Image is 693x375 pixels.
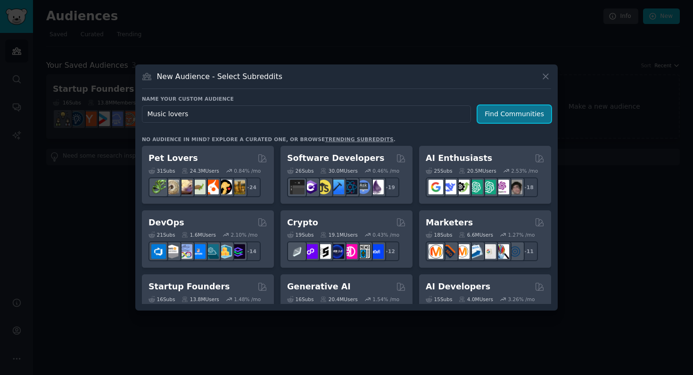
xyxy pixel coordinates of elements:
[320,296,357,303] div: 20.4M Users
[287,168,313,174] div: 26 Sub s
[320,231,357,238] div: 19.1M Users
[231,244,245,259] img: PlatformEngineers
[426,231,452,238] div: 18 Sub s
[241,177,261,197] div: + 24
[234,296,261,303] div: 1.48 % /mo
[379,177,399,197] div: + 19
[142,105,471,123] input: Pick a short name, like "Digital Marketers" or "Movie-Goers"
[379,241,399,261] div: + 12
[426,217,473,229] h2: Marketers
[148,168,175,174] div: 31 Sub s
[508,244,522,259] img: OnlineMarketing
[287,217,318,229] h2: Crypto
[495,180,509,194] img: OpenAIDev
[369,244,384,259] img: defi_
[204,244,219,259] img: platformengineering
[508,231,535,238] div: 1.27 % /mo
[178,244,192,259] img: Docker_DevOps
[429,244,443,259] img: content_marketing
[241,241,261,261] div: + 14
[316,180,331,194] img: learnjavascript
[320,168,357,174] div: 30.0M Users
[455,244,470,259] img: AskMarketing
[165,244,179,259] img: AWS_Certified_Experts
[148,152,198,164] h2: Pet Lovers
[325,136,393,142] a: trending subreddits
[234,168,261,174] div: 0.84 % /mo
[459,168,496,174] div: 20.5M Users
[426,168,452,174] div: 25 Sub s
[316,244,331,259] img: ethstaker
[148,217,184,229] h2: DevOps
[481,244,496,259] img: googleads
[426,296,452,303] div: 15 Sub s
[148,281,230,293] h2: Startup Founders
[372,168,399,174] div: 0.46 % /mo
[330,180,344,194] img: iOSProgramming
[442,244,456,259] img: bigseo
[157,72,282,81] h3: New Audience - Select Subreddits
[459,296,493,303] div: 4.0M Users
[518,177,538,197] div: + 18
[148,231,175,238] div: 21 Sub s
[165,180,179,194] img: ballpython
[290,244,305,259] img: ethfinance
[518,241,538,261] div: + 11
[455,180,470,194] img: AItoolsCatalog
[217,244,232,259] img: aws_cdk
[426,281,490,293] h2: AI Developers
[191,180,206,194] img: turtle
[303,180,318,194] img: csharp
[481,180,496,194] img: chatgpt_prompts_
[508,180,522,194] img: ArtificalIntelligence
[508,296,535,303] div: 3.26 % /mo
[356,180,371,194] img: AskComputerScience
[287,281,351,293] h2: Generative AI
[178,180,192,194] img: leopardgeckos
[468,180,483,194] img: chatgpt_promptDesign
[372,231,399,238] div: 0.43 % /mo
[148,296,175,303] div: 16 Sub s
[151,180,166,194] img: herpetology
[303,244,318,259] img: 0xPolygon
[151,244,166,259] img: azuredevops
[511,168,538,174] div: 2.53 % /mo
[459,231,493,238] div: 6.6M Users
[426,152,492,164] h2: AI Enthusiasts
[287,296,313,303] div: 16 Sub s
[204,180,219,194] img: cockatiel
[372,296,399,303] div: 1.54 % /mo
[231,231,258,238] div: 2.10 % /mo
[217,180,232,194] img: PetAdvice
[287,231,313,238] div: 19 Sub s
[191,244,206,259] img: DevOpsLinks
[429,180,443,194] img: GoogleGeminiAI
[287,152,384,164] h2: Software Developers
[369,180,384,194] img: elixir
[343,244,357,259] img: defiblockchain
[330,244,344,259] img: web3
[442,180,456,194] img: DeepSeek
[478,105,551,123] button: Find Communities
[142,96,551,102] h3: Name your custom audience
[468,244,483,259] img: Emailmarketing
[142,136,396,143] div: No audience in mind? Explore a curated one, or browse .
[181,168,219,174] div: 24.3M Users
[181,296,219,303] div: 13.8M Users
[231,180,245,194] img: dogbreed
[343,180,357,194] img: reactnative
[495,244,509,259] img: MarketingResearch
[356,244,371,259] img: CryptoNews
[290,180,305,194] img: software
[181,231,216,238] div: 1.6M Users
